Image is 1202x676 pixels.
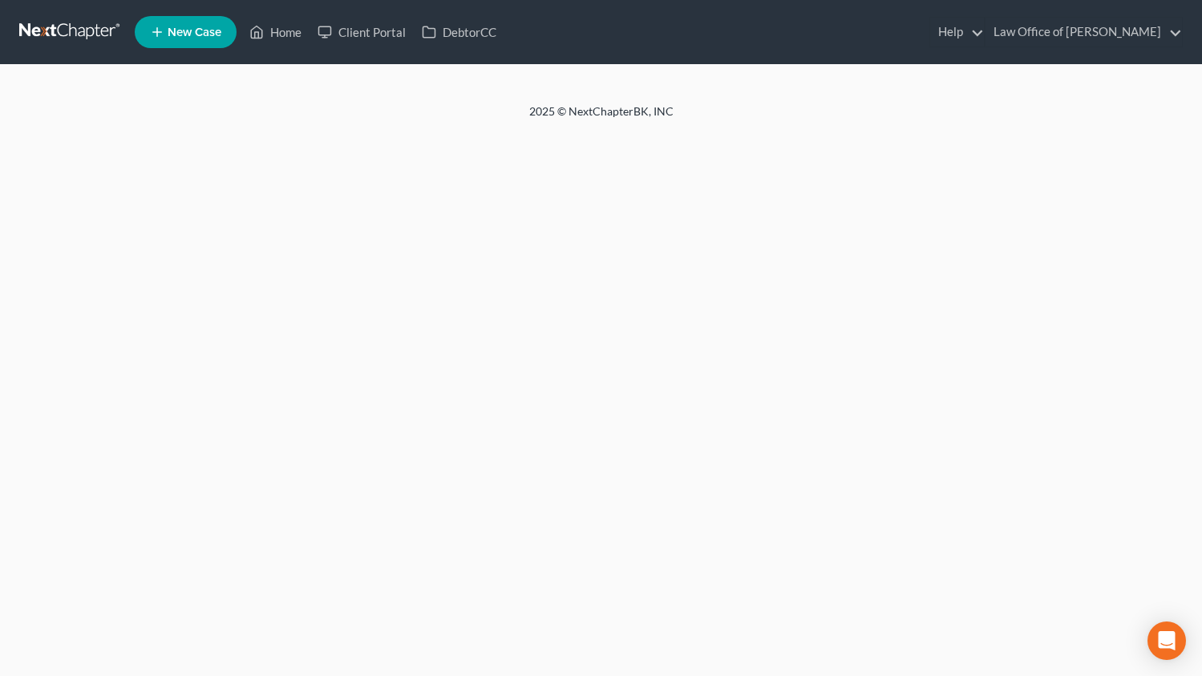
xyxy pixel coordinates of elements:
[144,103,1058,132] div: 2025 © NextChapterBK, INC
[310,18,414,47] a: Client Portal
[985,18,1182,47] a: Law Office of [PERSON_NAME]
[414,18,504,47] a: DebtorCC
[135,16,237,48] new-legal-case-button: New Case
[930,18,984,47] a: Help
[241,18,310,47] a: Home
[1147,621,1186,660] div: Open Intercom Messenger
